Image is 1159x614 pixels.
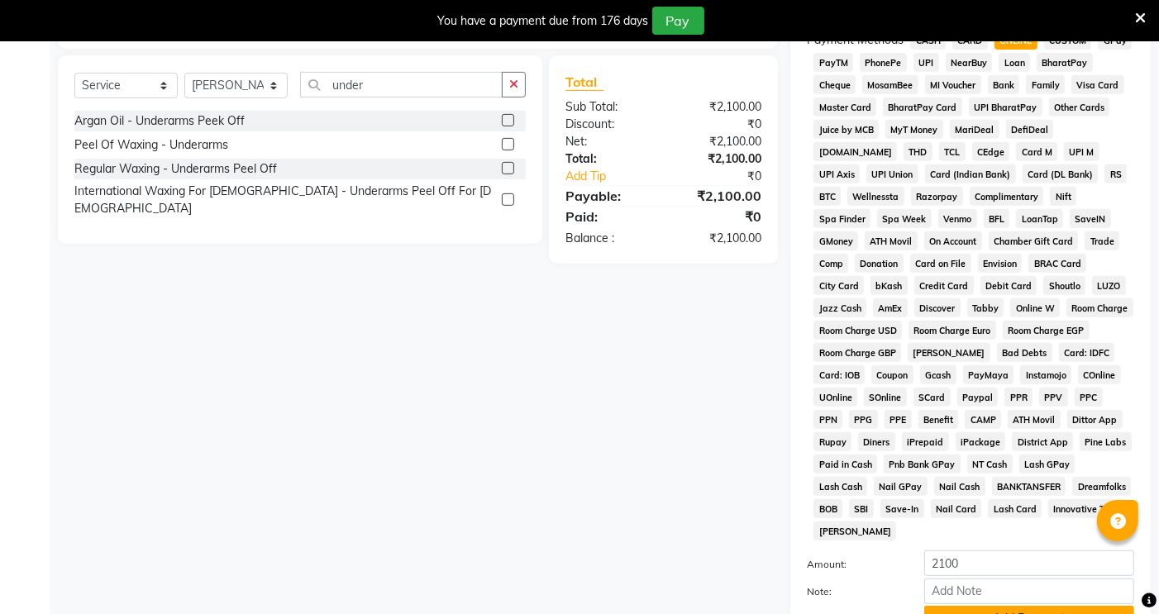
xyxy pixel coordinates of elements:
[877,209,932,228] span: Spa Week
[969,98,1042,117] span: UPI BharatPay
[794,584,912,599] label: Note:
[664,133,775,150] div: ₹2,100.00
[1104,164,1127,183] span: RS
[813,455,877,474] span: Paid in Cash
[1059,343,1115,362] span: Card: IDFC
[980,276,1037,295] span: Debit Card
[813,187,841,206] span: BTC
[871,365,913,384] span: Coupon
[957,388,999,407] span: Paypal
[874,477,928,496] span: Nail GPay
[925,75,981,94] span: MI Voucher
[813,254,848,273] span: Comp
[813,298,866,317] span: Jazz Cash
[1066,298,1133,317] span: Room Charge
[946,53,993,72] span: NearBuy
[813,53,853,72] span: PayTM
[553,207,664,226] div: Paid:
[924,578,1134,604] input: Add Note
[984,209,1010,228] span: BFL
[553,168,682,185] a: Add Tip
[849,499,874,518] span: SBI
[813,432,851,451] span: Rupay
[1012,432,1073,451] span: District App
[813,388,857,407] span: UOnline
[553,133,664,150] div: Net:
[1039,388,1068,407] span: PPV
[1048,499,1126,518] span: Innovative TELR
[1085,231,1119,250] span: Trade
[664,230,775,247] div: ₹2,100.00
[972,142,1010,161] span: CEdge
[664,186,775,206] div: ₹2,100.00
[1016,142,1057,161] span: Card M
[965,410,1001,429] span: CAMP
[1050,187,1076,206] span: Nift
[813,521,896,540] span: [PERSON_NAME]
[997,343,1052,362] span: Bad Debts
[924,231,982,250] span: On Account
[813,276,864,295] span: City Card
[1028,254,1086,273] span: BRAC Card
[1075,388,1103,407] span: PPC
[904,142,932,161] span: THD
[956,432,1006,451] span: iPackage
[910,254,971,273] span: Card on File
[1020,365,1071,384] span: Instamojo
[813,410,842,429] span: PPN
[914,298,961,317] span: Discover
[664,98,775,116] div: ₹2,100.00
[950,120,999,139] span: MariDeal
[885,410,912,429] span: PPE
[855,254,904,273] span: Donation
[813,365,865,384] span: Card: IOB
[924,550,1134,576] input: Amount
[682,168,774,185] div: ₹0
[652,7,704,35] button: Pay
[74,112,245,130] div: Argan Oil - Underarms Peek Off
[1037,53,1093,72] span: BharatPay
[866,164,918,183] span: UPI Union
[862,75,918,94] span: MosamBee
[74,183,495,217] div: International Waxing For [DEMOGRAPHIC_DATA] - Underarms Peel Off For [DEMOGRAPHIC_DATA]
[813,164,860,183] span: UPI Axis
[908,343,990,362] span: [PERSON_NAME]
[999,53,1030,72] span: Loan
[664,207,775,226] div: ₹0
[1067,410,1123,429] span: Dittor App
[909,321,996,340] span: Room Charge Euro
[813,321,902,340] span: Room Charge USD
[1026,75,1065,94] span: Family
[914,276,974,295] span: Credit Card
[883,98,962,117] span: BharatPay Card
[813,477,867,496] span: Lash Cash
[913,388,951,407] span: SCard
[934,477,985,496] span: Nail Cash
[913,53,939,72] span: UPI
[553,150,664,168] div: Total:
[1092,276,1126,295] span: LUZO
[989,231,1079,250] span: Chamber Gift Card
[988,499,1042,518] span: Lash Card
[794,557,912,572] label: Amount:
[1003,321,1090,340] span: Room Charge EGP
[1043,276,1085,295] span: Shoutlo
[813,231,858,250] span: GMoney
[918,410,959,429] span: Benefit
[553,186,664,206] div: Payable:
[988,75,1020,94] span: Bank
[885,120,943,139] span: MyT Money
[1080,432,1132,451] span: Pine Labs
[1010,298,1060,317] span: Online W
[864,388,907,407] span: SOnline
[880,499,924,518] span: Save-In
[920,365,956,384] span: Gcash
[873,298,908,317] span: AmEx
[849,410,878,429] span: PPG
[664,150,775,168] div: ₹2,100.00
[74,160,277,178] div: Regular Waxing - Underarms Peel Off
[870,276,908,295] span: bKash
[553,230,664,247] div: Balance :
[931,499,982,518] span: Nail Card
[911,187,963,206] span: Razorpay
